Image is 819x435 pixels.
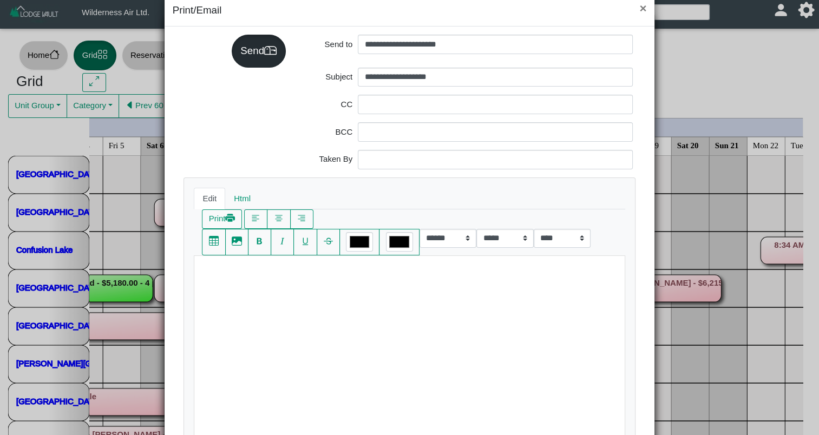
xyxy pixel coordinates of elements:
button: Sendmailbox [232,35,285,67]
button: type underline [293,229,317,255]
a: Html [225,188,259,209]
svg: type bold [254,236,265,246]
h5: Print/Email [173,3,222,18]
svg: text left [251,213,261,223]
label: CC [299,95,356,114]
svg: type strikethrough [323,236,333,246]
button: Printprinter fill [202,209,242,229]
a: Edit [194,188,225,209]
button: text right [290,209,313,229]
svg: printer fill [225,213,235,223]
svg: text center [274,213,284,223]
button: type bold [248,229,271,255]
svg: type underline [300,236,311,246]
button: type strikethrough [317,229,340,255]
svg: table [209,236,219,246]
label: BCC [299,122,356,142]
svg: type italic [277,236,287,246]
button: text left [244,209,267,229]
button: table [202,229,225,255]
button: type italic [271,229,294,255]
svg: image fill [232,236,242,246]
label: Subject [299,68,356,87]
label: Taken By [299,150,356,169]
button: image fill [225,229,248,255]
label: Send to [299,35,356,54]
svg: mailbox [264,44,277,56]
button: text center [267,209,290,229]
svg: text right [297,213,307,223]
